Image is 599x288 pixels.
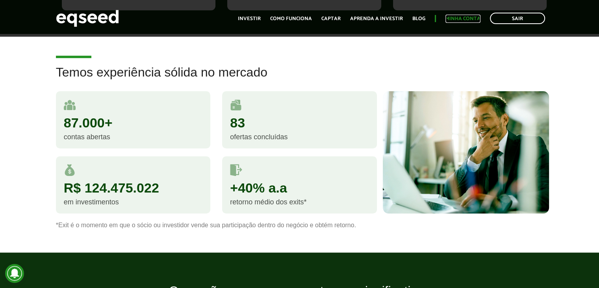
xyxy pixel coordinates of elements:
div: +40% a.a [230,181,369,194]
a: Blog [412,16,425,21]
div: em investimentos [64,198,203,206]
div: contas abertas [64,133,203,140]
div: 83 [230,116,369,129]
div: R$ 124.475.022 [64,181,203,194]
img: rodadas.svg [230,99,242,111]
img: user.svg [64,99,76,111]
img: EqSeed [56,8,119,29]
a: Aprenda a investir [350,16,403,21]
a: Investir [238,16,261,21]
img: saidas.svg [230,164,242,176]
div: retorno médio dos exits* [230,198,369,206]
a: Captar [321,16,341,21]
img: money.svg [64,164,76,176]
div: ofertas concluídas [230,133,369,140]
p: *Exit é o momento em que o sócio ou investidor vende sua participação dentro do negócio e obtém r... [56,221,543,229]
a: Minha conta [445,16,480,21]
a: Como funciona [270,16,312,21]
div: 87.000+ [64,116,203,129]
h2: Temos experiência sólida no mercado [56,65,543,91]
a: Sair [490,13,545,24]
